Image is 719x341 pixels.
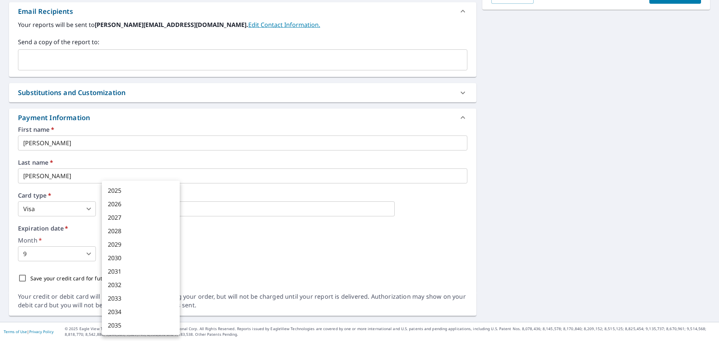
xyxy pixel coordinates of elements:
[102,224,180,238] li: 2028
[102,319,180,332] li: 2035
[102,197,180,211] li: 2026
[102,265,180,278] li: 2031
[102,238,180,251] li: 2029
[102,251,180,265] li: 2030
[102,184,180,197] li: 2025
[102,211,180,224] li: 2027
[102,292,180,305] li: 2033
[102,305,180,319] li: 2034
[102,278,180,292] li: 2032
